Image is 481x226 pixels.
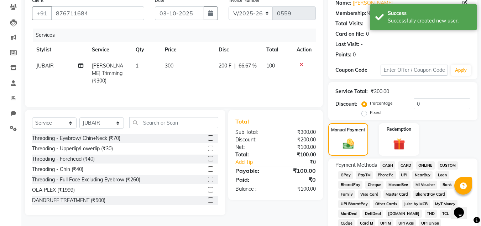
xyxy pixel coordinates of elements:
div: Sub Total: [230,129,276,136]
div: ₹100.00 [276,151,321,159]
button: +91 [32,6,52,20]
span: Family [338,190,355,199]
div: No Active Membership [335,10,470,17]
span: 100 [266,62,275,69]
div: Points: [335,51,351,59]
div: Threading - Upperlip/Lowerlip (₹30) [32,145,113,152]
div: ₹100.00 [276,166,321,175]
span: [DOMAIN_NAME] [386,210,422,218]
label: Manual Payment [331,127,365,133]
span: MyT Money [433,200,458,208]
div: ₹300.00 [276,129,321,136]
span: CASH [380,161,395,170]
span: JUBAIR [36,62,54,69]
a: Add Tip [230,159,283,166]
span: 66.67 % [239,62,257,70]
div: DANDRUFF TREATMENT (₹500) [32,197,105,204]
div: Last Visit: [335,41,359,48]
span: ONLINE [416,161,435,170]
div: Membership: [335,10,366,17]
span: 300 [165,62,173,69]
span: PhonePe [376,171,396,179]
iframe: chat widget [451,197,474,219]
div: Successfully created new user. [388,17,471,25]
span: CUSTOM [438,161,458,170]
label: Redemption [387,126,411,132]
label: Fixed [370,109,381,116]
span: MariDeal [338,210,360,218]
span: CARD [398,161,413,170]
div: ₹0 [276,175,321,184]
div: Balance : [230,185,276,193]
span: PayTM [356,171,373,179]
div: Total: [230,151,276,159]
span: DefiDeal [362,210,383,218]
img: _gift.svg [389,137,409,151]
div: Services [33,29,321,42]
div: ₹100.00 [276,144,321,151]
span: Cheque [365,181,383,189]
th: Stylist [32,42,88,58]
div: Discount: [230,136,276,144]
span: 1 [136,62,138,69]
img: _cash.svg [339,137,357,150]
span: MosamBee [386,181,411,189]
div: ₹0 [283,159,321,166]
div: Discount: [335,100,357,108]
div: Card on file: [335,30,365,38]
span: Juice by MCB [402,200,430,208]
div: Net: [230,144,276,151]
span: THD [425,210,437,218]
span: 200 F [219,62,231,70]
span: BharatPay Card [413,190,448,199]
th: Price [161,42,214,58]
span: BharatPay [338,181,362,189]
th: Total [262,42,293,58]
div: Threading - Full Face Excluding Eyebrow (₹260) [32,176,140,184]
th: Qty [131,42,161,58]
span: Loan [435,171,449,179]
div: Success [388,10,471,17]
th: Disc [214,42,262,58]
th: Service [88,42,131,58]
span: UPI BharatPay [338,200,370,208]
div: Coupon Code [335,66,380,74]
div: Threading - Forehead (₹40) [32,155,95,163]
div: OLA PLEX (₹1999) [32,186,75,194]
div: Service Total: [335,88,368,95]
div: ₹200.00 [276,136,321,144]
span: GPay [338,171,353,179]
div: Paid: [230,175,276,184]
input: Search or Scan [129,117,218,128]
span: Master Card [383,190,411,199]
span: [PERSON_NAME] Trimming (₹300) [92,62,123,84]
span: MI Voucher [413,181,438,189]
span: | [234,62,236,70]
th: Action [292,42,316,58]
label: Percentage [370,100,393,106]
div: 0 [353,51,356,59]
div: ₹100.00 [276,185,321,193]
input: Enter Offer / Coupon Code [381,65,448,76]
div: - [361,41,363,48]
span: Other Cards [373,200,399,208]
span: UPI [399,171,410,179]
div: Threading - Chin (₹40) [32,166,83,173]
div: Threading - Eyebrow/ Chin+Neck (₹70) [32,135,120,142]
span: Bank [440,181,454,189]
span: TCL [440,210,451,218]
div: ₹300.00 [371,88,389,95]
div: 0 [366,30,369,38]
div: Total Visits: [335,20,364,27]
input: Search by Name/Mobile/Email/Code [51,6,144,20]
div: Payable: [230,166,276,175]
span: Payment Methods [335,161,377,169]
span: Total [235,118,252,125]
button: Apply [451,65,471,76]
span: Visa Card [358,190,381,199]
span: NearBuy [412,171,433,179]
